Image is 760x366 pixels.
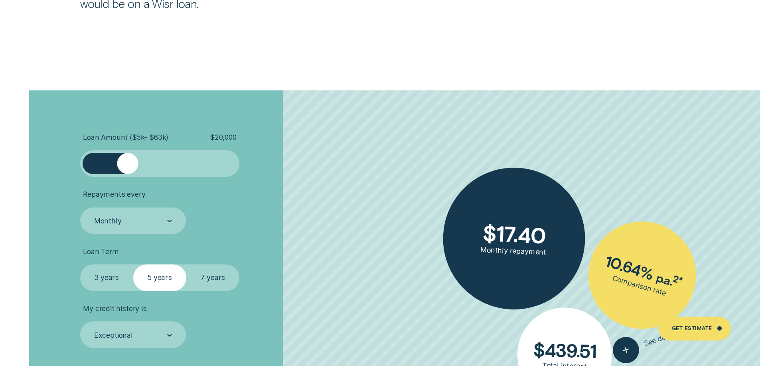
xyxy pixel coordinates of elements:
[83,304,146,313] span: My credit history is
[83,190,145,199] span: Repayments every
[658,317,730,341] a: Get Estimate
[186,264,239,291] label: 7 years
[94,331,133,340] div: Exceptional
[80,264,133,291] label: 3 years
[83,133,168,142] span: Loan Amount ( $5k - $63k )
[133,264,186,291] label: 5 years
[83,247,118,256] span: Loan Term
[94,217,122,225] div: Monthly
[210,133,237,142] span: $ 20,000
